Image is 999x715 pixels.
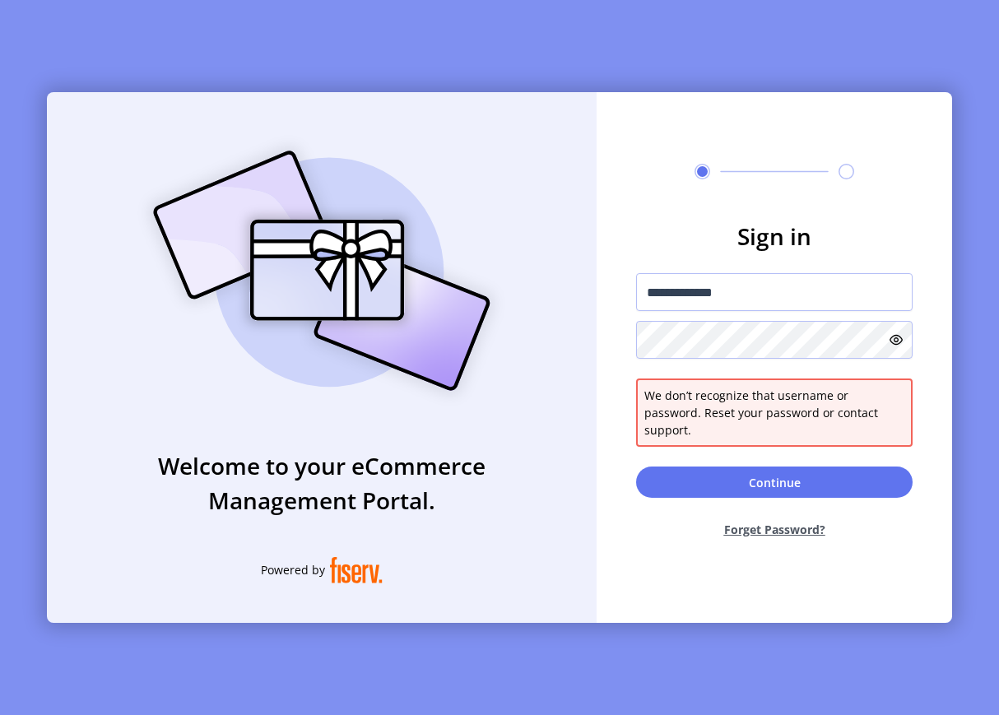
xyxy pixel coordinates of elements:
span: Powered by [261,561,325,578]
button: Forget Password? [636,508,913,551]
h3: Welcome to your eCommerce Management Portal. [47,448,597,518]
h3: Sign in [636,219,913,253]
button: Continue [636,467,913,498]
img: card_Illustration.svg [128,132,515,409]
span: We don’t recognize that username or password. Reset your password or contact support. [644,387,904,439]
